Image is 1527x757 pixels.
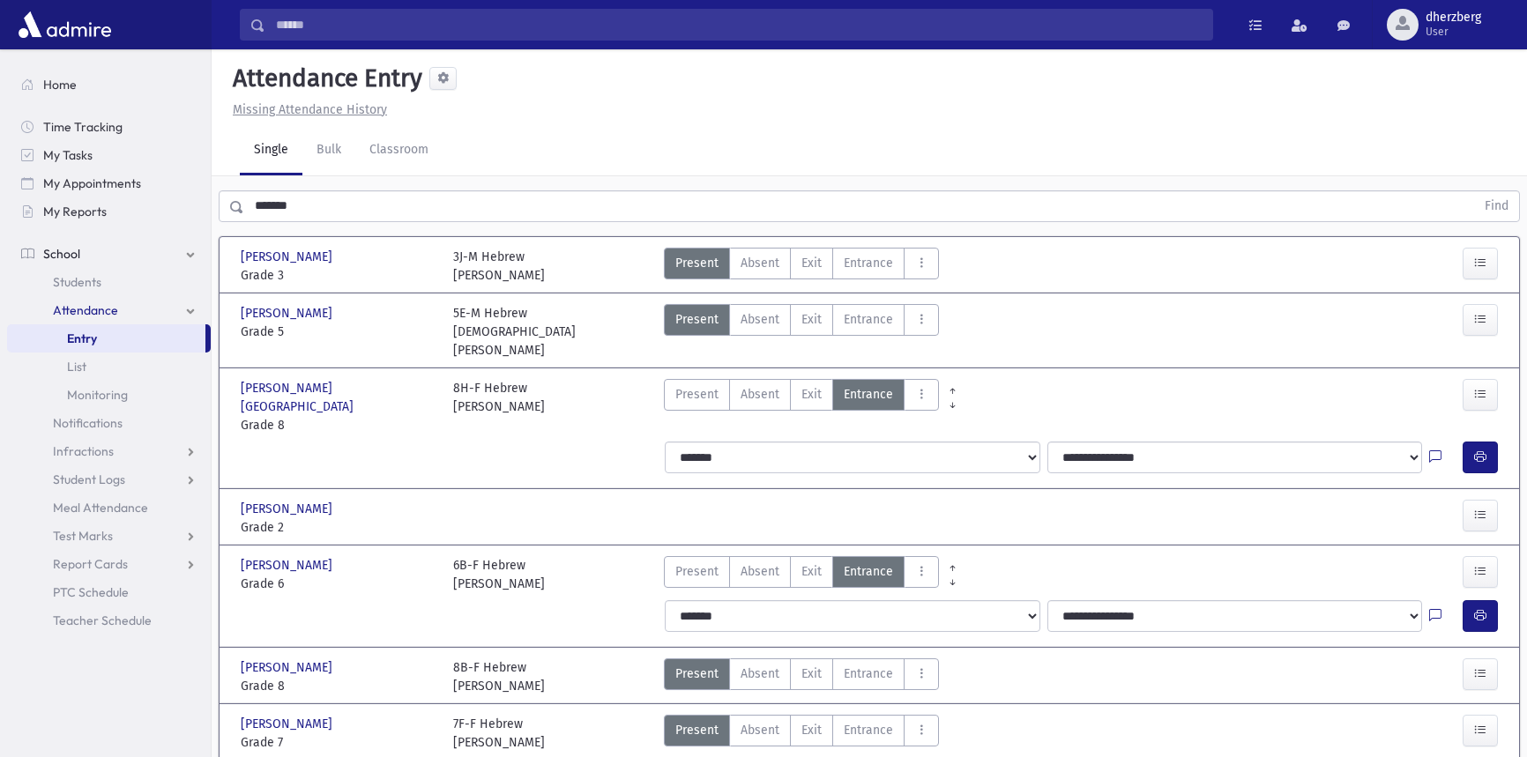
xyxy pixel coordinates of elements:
[43,119,123,135] span: Time Tracking
[801,562,822,581] span: Exit
[241,248,336,266] span: [PERSON_NAME]
[67,359,86,375] span: List
[7,606,211,635] a: Teacher Schedule
[240,126,302,175] a: Single
[241,677,436,695] span: Grade 8
[226,102,387,117] a: Missing Attendance History
[14,7,115,42] img: AdmirePro
[675,310,719,329] span: Present
[7,324,205,353] a: Entry
[844,562,893,581] span: Entrance
[241,323,436,341] span: Grade 5
[53,302,118,318] span: Attendance
[7,240,211,268] a: School
[43,204,107,219] span: My Reports
[675,385,719,404] span: Present
[7,169,211,197] a: My Appointments
[233,102,387,117] u: Missing Attendance History
[741,721,779,739] span: Absent
[844,254,893,272] span: Entrance
[664,715,939,752] div: AttTypes
[53,612,152,628] span: Teacher Schedule
[453,379,545,434] div: 8H-F Hebrew [PERSON_NAME]
[53,443,114,459] span: Infractions
[844,664,893,683] span: Entrance
[7,141,211,169] a: My Tasks
[43,77,77,93] span: Home
[453,658,545,695] div: 8B-F Hebrew [PERSON_NAME]
[675,664,719,683] span: Present
[7,71,211,99] a: Home
[7,578,211,606] a: PTC Schedule
[7,113,211,141] a: Time Tracking
[7,296,211,324] a: Attendance
[241,733,436,752] span: Grade 7
[7,465,211,494] a: Student Logs
[67,387,128,403] span: Monitoring
[241,658,336,677] span: [PERSON_NAME]
[43,147,93,163] span: My Tasks
[7,353,211,381] a: List
[664,379,939,434] div: AttTypes
[53,471,125,487] span: Student Logs
[53,584,129,600] span: PTC Schedule
[741,562,779,581] span: Absent
[7,494,211,522] a: Meal Attendance
[7,409,211,437] a: Notifications
[241,715,336,733] span: [PERSON_NAME]
[241,575,436,593] span: Grade 6
[741,254,779,272] span: Absent
[675,254,719,272] span: Present
[241,416,436,434] span: Grade 8
[1426,25,1481,39] span: User
[67,330,97,346] span: Entry
[241,518,436,537] span: Grade 2
[265,9,1212,41] input: Search
[675,562,719,581] span: Present
[355,126,443,175] a: Classroom
[741,310,779,329] span: Absent
[43,175,141,191] span: My Appointments
[226,63,422,93] h5: Attendance Entry
[302,126,355,175] a: Bulk
[53,274,101,290] span: Students
[241,266,436,285] span: Grade 3
[801,385,822,404] span: Exit
[1426,11,1481,25] span: dherzberg
[844,385,893,404] span: Entrance
[801,310,822,329] span: Exit
[53,415,123,431] span: Notifications
[453,248,545,285] div: 3J-M Hebrew [PERSON_NAME]
[241,304,336,323] span: [PERSON_NAME]
[53,556,128,572] span: Report Cards
[7,550,211,578] a: Report Cards
[241,556,336,575] span: [PERSON_NAME]
[453,304,648,360] div: 5E-M Hebrew [DEMOGRAPHIC_DATA][PERSON_NAME]
[664,248,939,285] div: AttTypes
[7,197,211,226] a: My Reports
[453,556,545,593] div: 6B-F Hebrew [PERSON_NAME]
[1474,191,1519,221] button: Find
[7,268,211,296] a: Students
[453,715,545,752] div: 7F-F Hebrew [PERSON_NAME]
[7,437,211,465] a: Infractions
[741,385,779,404] span: Absent
[664,658,939,695] div: AttTypes
[241,379,436,416] span: [PERSON_NAME][GEOGRAPHIC_DATA]
[741,664,779,683] span: Absent
[801,254,822,272] span: Exit
[801,664,822,683] span: Exit
[7,381,211,409] a: Monitoring
[844,310,893,329] span: Entrance
[664,556,939,593] div: AttTypes
[241,500,336,518] span: [PERSON_NAME]
[53,500,148,516] span: Meal Attendance
[7,522,211,550] a: Test Marks
[664,304,939,360] div: AttTypes
[53,528,113,544] span: Test Marks
[675,721,719,739] span: Present
[43,246,80,262] span: School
